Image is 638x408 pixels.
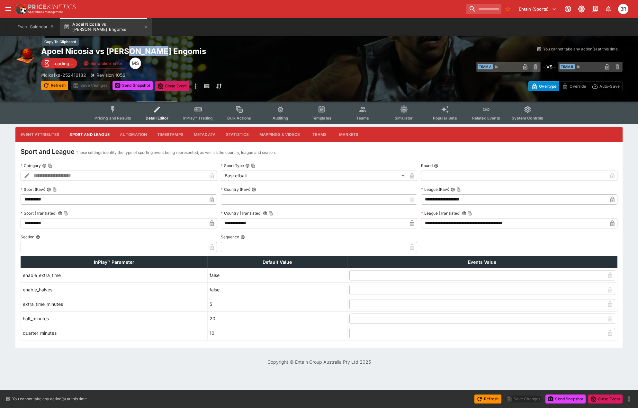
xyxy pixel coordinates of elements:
[603,3,614,15] button: Notifications
[41,72,86,78] p: Copy To Clipboard
[36,235,40,239] button: Section
[221,171,407,181] div: Basketball
[356,116,369,120] span: Teams
[312,116,331,120] span: Templates
[434,164,438,168] button: Round
[570,83,586,90] p: Override
[12,396,88,402] p: You cannot take any action(s) at this time.
[269,211,273,216] button: Copy To Clipboard
[189,127,221,142] button: Metadata
[208,326,347,340] td: 10
[89,102,548,124] div: Event type filters
[576,3,587,15] button: Toggle light/dark mode
[421,187,449,192] p: League (Raw)
[28,4,76,9] img: PriceKinetics
[545,395,586,404] button: Send Snapshot
[472,116,500,120] span: Related Events
[76,149,276,156] p: These settings identify the type of sporting event being represented, as well as the country, lea...
[112,81,153,90] button: Send Snapshot
[466,4,501,14] input: search
[21,311,208,326] td: half_minutes
[21,147,75,156] h4: Sport and League
[21,326,208,340] td: quarter_minutes
[543,46,619,52] p: You cannot take any action(s) at this time.
[543,63,556,70] h6: - VS -
[21,256,208,268] th: InPlay™ Parameter
[273,116,288,120] span: Auditing
[115,127,152,142] button: Automation
[152,127,189,142] button: Timestamps
[155,81,190,91] button: Close Event
[221,163,244,168] p: Sport Type
[305,127,334,142] button: Teams
[21,163,41,168] p: Category
[208,297,347,311] td: 5
[478,64,493,69] span: Team A
[80,58,127,69] button: Simulation Error
[560,64,575,69] span: Team B
[15,127,64,142] button: Event Attributes
[528,81,559,91] button: Overtype
[433,116,457,120] span: Popular Bets
[559,81,589,91] button: Override
[227,116,251,120] span: Bulk Actions
[599,83,620,90] p: Auto-Save
[60,18,152,36] button: Apoel Nicosia vs [PERSON_NAME] Engomis
[616,2,630,16] button: Ben Raymond
[208,256,347,268] th: Default Value
[96,72,125,78] p: Revision 1056
[539,83,556,90] p: Overtype
[221,234,239,240] p: Sequence
[625,395,633,403] button: more
[503,4,513,14] button: No Bookmarks
[221,127,254,142] button: Statistics
[421,210,461,216] p: League (Translated)
[192,81,200,91] button: more
[515,4,560,14] button: Select Tenant
[41,81,68,90] button: Refresh
[254,127,305,142] button: Mappings & Videos
[28,11,63,13] img: Sportsbook Management
[42,164,47,168] button: CategoryCopy To Clipboard
[263,211,267,216] button: Country (Translated)Copy To Clipboard
[347,256,617,268] th: Events Value
[589,81,623,91] button: Auto-Save
[512,116,543,120] span: System Controls
[21,297,208,311] td: extra_time_minutes
[562,3,574,15] button: Connected to PK
[468,211,472,216] button: Copy To Clipboard
[589,3,601,15] button: Documentation
[474,395,501,404] button: Refresh
[451,187,455,192] button: League (Raw)Copy To Clipboard
[146,116,168,120] span: Detail Editor
[58,211,62,216] button: Sport (Translated)Copy To Clipboard
[456,187,461,192] button: Copy To Clipboard
[21,210,57,216] p: Sport (Translated)
[21,187,45,192] p: Sport (Raw)
[421,163,433,168] p: Round
[3,3,14,15] button: open drawer
[42,38,79,46] div: Copy To Clipboard
[21,268,208,282] td: enable_extra_time
[208,268,347,282] td: false
[21,234,34,240] p: Section
[618,4,628,14] div: Ben Raymond
[48,164,52,168] button: Copy To Clipboard
[52,187,57,192] button: Copy To Clipboard
[240,235,245,239] button: Sequence
[208,311,347,326] td: 20
[13,18,58,36] button: Event Calendar
[462,211,466,216] button: League (Translated)Copy To Clipboard
[528,81,623,91] div: Start From
[221,210,262,216] p: Country (Translated)
[251,164,256,168] button: Copy To Clipboard
[245,164,250,168] button: Sport TypeCopy To Clipboard
[395,116,413,120] span: Simulator
[21,282,208,297] td: enable_halves
[334,127,364,142] button: Markets
[64,211,68,216] button: Copy To Clipboard
[252,187,256,192] button: Country (Raw)
[52,60,73,67] p: Loading...
[208,282,347,297] td: false
[64,127,114,142] button: Sport and League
